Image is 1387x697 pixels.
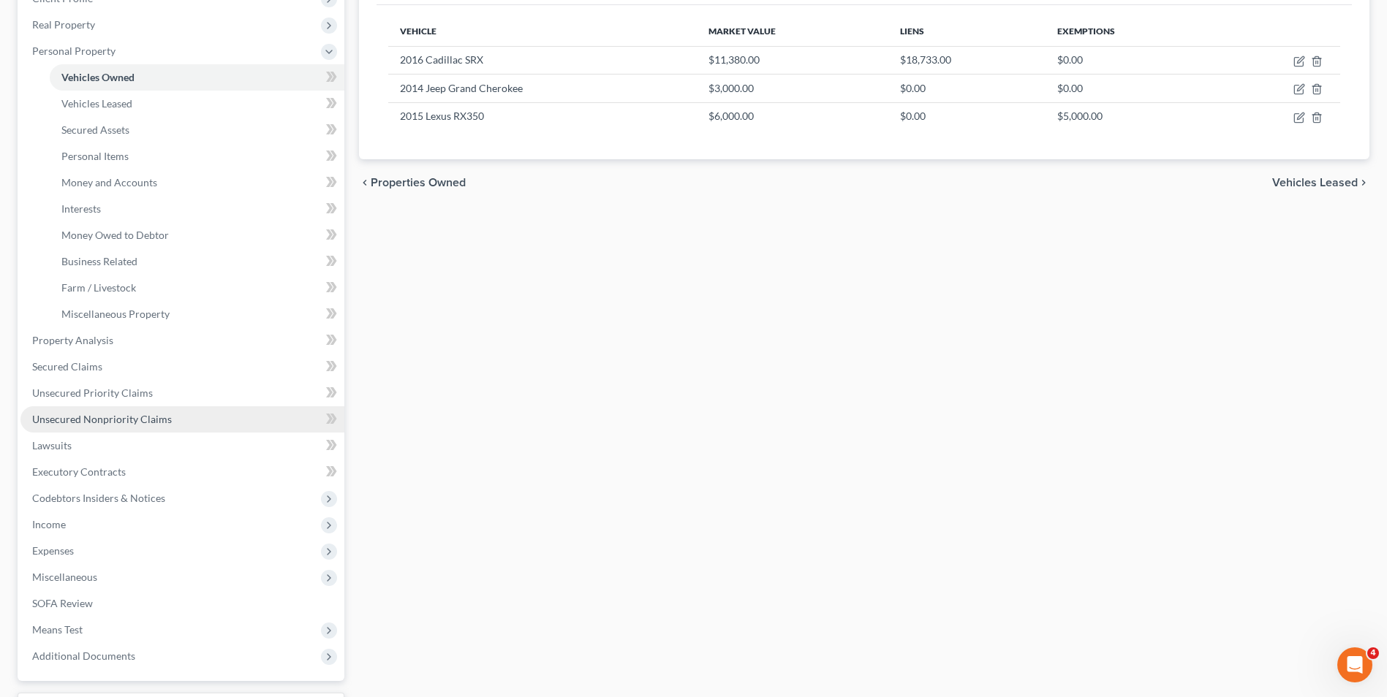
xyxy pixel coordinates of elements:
[1046,46,1217,74] td: $0.00
[388,102,697,130] td: 2015 Lexus RX350
[1358,177,1369,188] i: chevron_right
[1046,75,1217,102] td: $0.00
[61,202,101,215] span: Interests
[1046,102,1217,130] td: $5,000.00
[50,248,344,275] a: Business Related
[20,354,344,380] a: Secured Claims
[50,170,344,196] a: Money and Accounts
[388,17,697,46] th: Vehicle
[61,97,132,110] span: Vehicles Leased
[61,176,157,188] span: Money and Accounts
[61,150,129,162] span: Personal Items
[32,18,95,31] span: Real Property
[50,222,344,248] a: Money Owed to Debtor
[359,177,371,188] i: chevron_left
[697,46,888,74] td: $11,380.00
[359,177,466,188] button: chevron_left Properties Owned
[1337,647,1372,682] iframe: Intercom live chat
[50,64,344,91] a: Vehicles Owned
[697,17,888,46] th: Market Value
[20,380,344,406] a: Unsecured Priority Claims
[32,623,83,636] span: Means Test
[697,75,888,102] td: $3,000.00
[32,439,72,452] span: Lawsuits
[371,177,466,188] span: Properties Owned
[888,102,1046,130] td: $0.00
[20,459,344,485] a: Executory Contracts
[388,46,697,74] td: 2016 Cadillac SRX
[32,465,126,478] span: Executory Contracts
[50,117,344,143] a: Secured Assets
[1367,647,1379,659] span: 4
[61,255,137,267] span: Business Related
[20,433,344,459] a: Lawsuits
[32,360,102,373] span: Secured Claims
[32,571,97,583] span: Miscellaneous
[61,123,129,136] span: Secured Assets
[32,492,165,504] span: Codebtors Insiders & Notices
[888,46,1046,74] td: $18,733.00
[32,413,172,425] span: Unsecured Nonpriority Claims
[32,650,135,662] span: Additional Documents
[1272,177,1358,188] span: Vehicles Leased
[388,75,697,102] td: 2014 Jeep Grand Cherokee
[888,17,1046,46] th: Liens
[32,518,66,530] span: Income
[61,281,136,294] span: Farm / Livestock
[50,91,344,117] a: Vehicles Leased
[888,75,1046,102] td: $0.00
[697,102,888,130] td: $6,000.00
[50,196,344,222] a: Interests
[61,71,135,83] span: Vehicles Owned
[61,308,170,320] span: Miscellaneous Property
[50,143,344,170] a: Personal Items
[32,597,93,609] span: SOFA Review
[20,590,344,617] a: SOFA Review
[61,229,169,241] span: Money Owed to Debtor
[32,334,113,346] span: Property Analysis
[1272,177,1369,188] button: Vehicles Leased chevron_right
[32,544,74,557] span: Expenses
[1046,17,1217,46] th: Exemptions
[20,406,344,433] a: Unsecured Nonpriority Claims
[20,327,344,354] a: Property Analysis
[32,386,153,399] span: Unsecured Priority Claims
[32,45,116,57] span: Personal Property
[50,275,344,301] a: Farm / Livestock
[50,301,344,327] a: Miscellaneous Property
